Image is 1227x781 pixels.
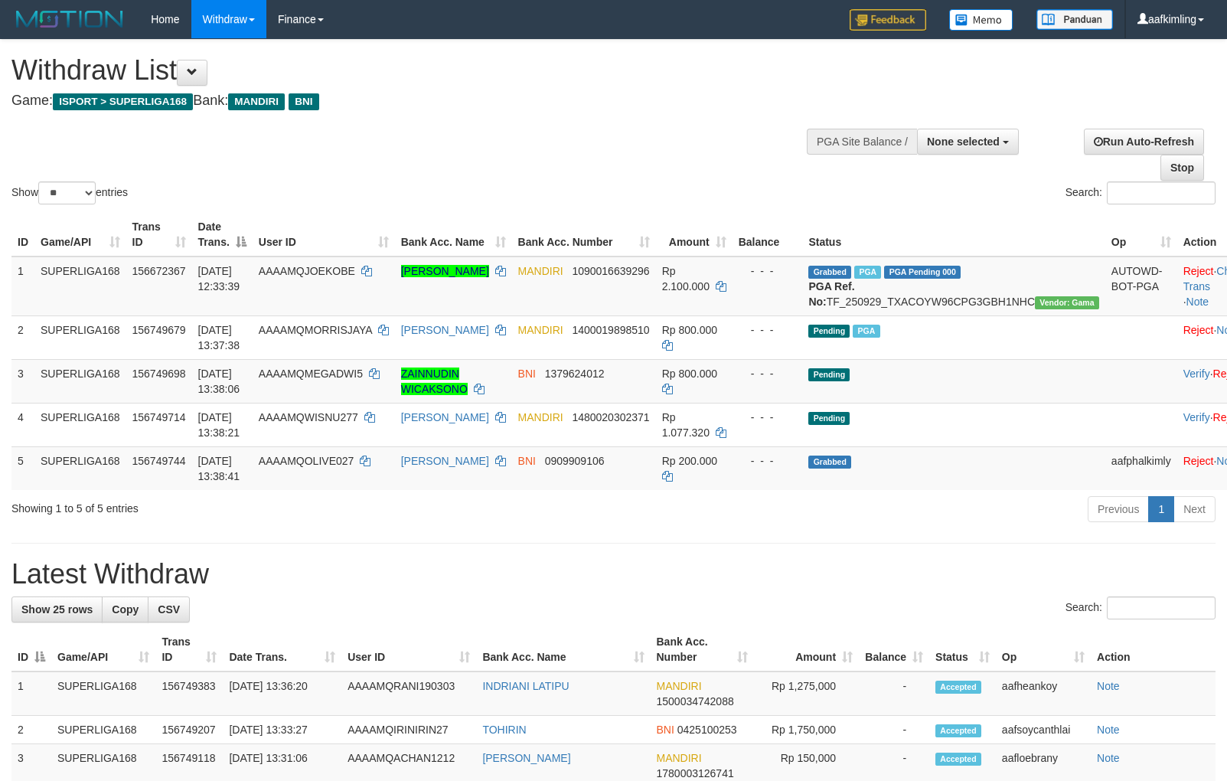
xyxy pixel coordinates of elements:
[662,455,717,467] span: Rp 200.000
[808,412,850,425] span: Pending
[518,265,563,277] span: MANDIRI
[198,368,240,395] span: [DATE] 13:38:06
[102,596,148,623] a: Copy
[259,324,372,336] span: AAAAMQMORRISJAYA
[482,752,570,764] a: [PERSON_NAME]
[512,213,656,257] th: Bank Acc. Number: activate to sort column ascending
[1183,368,1210,380] a: Verify
[1065,596,1216,619] label: Search:
[662,324,717,336] span: Rp 800.000
[155,672,223,716] td: 156749383
[1107,181,1216,204] input: Search:
[1105,257,1177,316] td: AUTOWD-BOT-PGA
[132,324,186,336] span: 156749679
[223,672,341,716] td: [DATE] 13:36:20
[259,455,354,467] span: AAAAMQOLIVE027
[935,753,981,766] span: Accepted
[34,359,126,403] td: SUPERLIGA168
[11,495,500,516] div: Showing 1 to 5 of 5 entries
[482,724,526,736] a: TOHIRIN
[228,93,285,110] span: MANDIRI
[733,213,803,257] th: Balance
[859,716,929,744] td: -
[401,265,489,277] a: [PERSON_NAME]
[1160,155,1204,181] a: Stop
[657,752,702,764] span: MANDIRI
[198,411,240,439] span: [DATE] 13:38:21
[859,672,929,716] td: -
[158,603,180,616] span: CSV
[808,280,854,308] b: PGA Ref. No:
[198,324,240,351] span: [DATE] 13:37:38
[1088,496,1149,522] a: Previous
[518,411,563,423] span: MANDIRI
[850,9,926,31] img: Feedback.jpg
[11,446,34,490] td: 5
[1173,496,1216,522] a: Next
[1097,724,1120,736] a: Note
[1148,496,1174,522] a: 1
[518,368,536,380] span: BNI
[11,596,103,623] a: Show 25 rows
[253,213,395,257] th: User ID: activate to sort column ascending
[854,266,881,279] span: Marked by aafsengchandara
[1107,596,1216,619] input: Search:
[739,410,797,425] div: - - -
[259,411,358,423] span: AAAAMQWISNU277
[802,213,1105,257] th: Status
[935,724,981,737] span: Accepted
[11,716,51,744] td: 2
[155,716,223,744] td: 156749207
[739,322,797,338] div: - - -
[132,455,186,467] span: 156749744
[754,716,859,744] td: Rp 1,750,000
[1065,181,1216,204] label: Search:
[1105,446,1177,490] td: aafphalkimly
[739,366,797,381] div: - - -
[754,628,859,672] th: Amount: activate to sort column ascending
[808,456,851,469] span: Grabbed
[859,628,929,672] th: Balance: activate to sort column ascending
[657,767,734,779] span: Copy 1780003126741 to clipboard
[401,455,489,467] a: [PERSON_NAME]
[662,368,717,380] span: Rp 800.000
[401,324,489,336] a: [PERSON_NAME]
[1091,628,1216,672] th: Action
[132,265,186,277] span: 156672367
[651,628,754,672] th: Bank Acc. Number: activate to sort column ascending
[192,213,253,257] th: Date Trans.: activate to sort column descending
[34,446,126,490] td: SUPERLIGA168
[198,265,240,292] span: [DATE] 12:33:39
[996,672,1091,716] td: aafheankoy
[1097,680,1120,692] a: Note
[476,628,650,672] th: Bank Acc. Name: activate to sort column ascending
[11,8,128,31] img: MOTION_logo.png
[1036,9,1113,30] img: panduan.png
[739,453,797,469] div: - - -
[1183,324,1214,336] a: Reject
[802,257,1105,316] td: TF_250929_TXACOYW96CPG3GBH1NHC
[51,716,155,744] td: SUPERLIGA168
[132,368,186,380] span: 156749698
[808,266,851,279] span: Grabbed
[223,628,341,672] th: Date Trans.: activate to sort column ascending
[11,628,51,672] th: ID: activate to sort column descending
[572,411,649,423] span: Copy 1480020302371 to clipboard
[11,93,803,109] h4: Game: Bank:
[11,55,803,86] h1: Withdraw List
[1105,213,1177,257] th: Op: activate to sort column ascending
[677,724,737,736] span: Copy 0425100253 to clipboard
[808,368,850,381] span: Pending
[401,368,468,395] a: ZAINNUDIN WICAKSONO
[518,324,563,336] span: MANDIRI
[11,359,34,403] td: 3
[657,680,702,692] span: MANDIRI
[929,628,996,672] th: Status: activate to sort column ascending
[1183,265,1214,277] a: Reject
[289,93,318,110] span: BNI
[545,455,605,467] span: Copy 0909909106 to clipboard
[34,213,126,257] th: Game/API: activate to sort column ascending
[11,181,128,204] label: Show entries
[1186,296,1209,308] a: Note
[572,265,649,277] span: Copy 1090016639296 to clipboard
